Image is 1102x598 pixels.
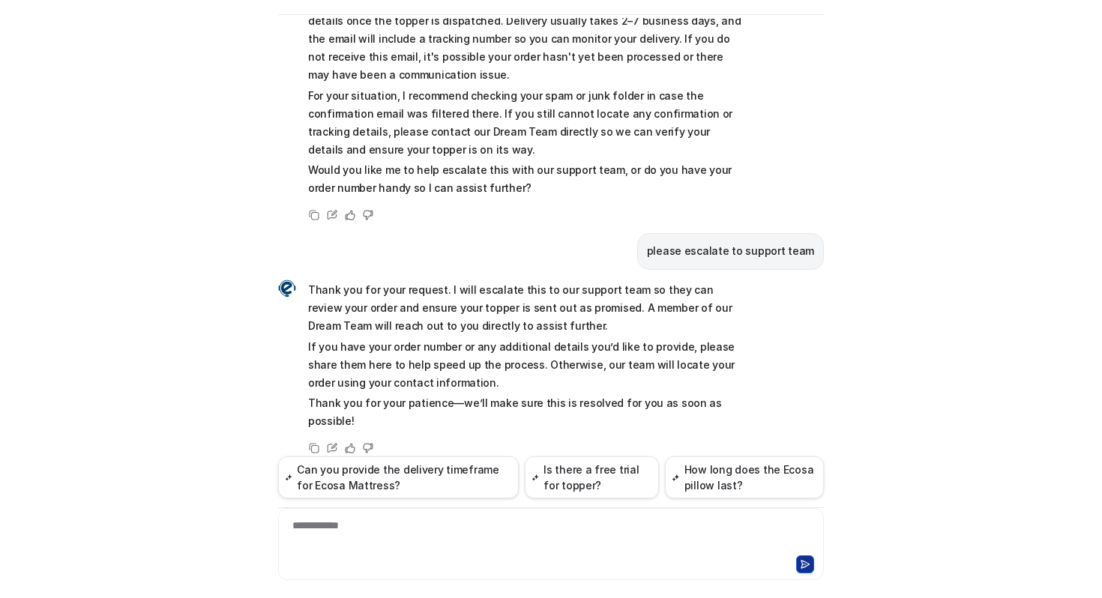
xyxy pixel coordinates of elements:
[308,338,747,392] p: If you have your order number or any additional details you’d like to provide, please share them ...
[647,242,814,260] p: please escalate to support team
[278,456,519,498] button: Can you provide the delivery timeframe for Ecosa Mattress?
[308,281,747,335] p: Thank you for your request. I will escalate this to our support team so they can review your orde...
[308,161,747,197] p: Would you like me to help escalate this with our support team, or do you have your order number h...
[308,394,747,430] p: Thank you for your patience—we’ll make sure this is resolved for you as soon as possible!
[278,280,296,298] img: Widget
[308,87,747,159] p: For your situation, I recommend checking your spam or junk folder in case the confirmation email ...
[665,456,824,498] button: How long does the Ecosa pillow last?
[525,456,659,498] button: Is there a free trial for topper?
